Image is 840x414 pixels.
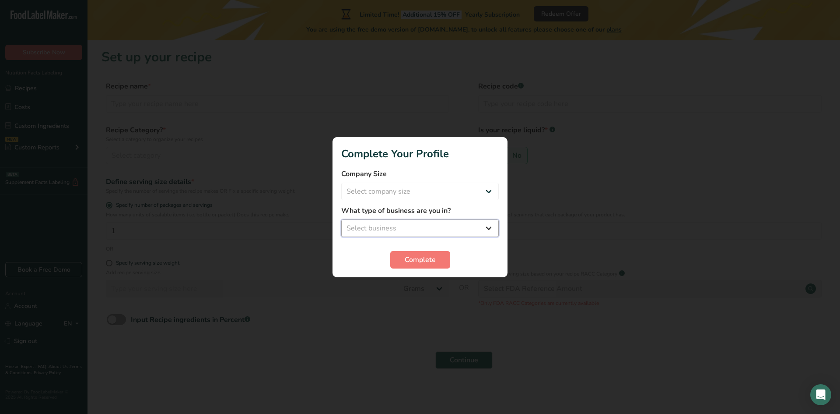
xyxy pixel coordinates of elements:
button: Complete [390,251,450,269]
label: What type of business are you in? [341,205,499,216]
span: Complete [405,255,436,265]
div: Open Intercom Messenger [810,384,831,405]
h1: Complete Your Profile [341,146,499,162]
label: Company Size [341,169,499,179]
